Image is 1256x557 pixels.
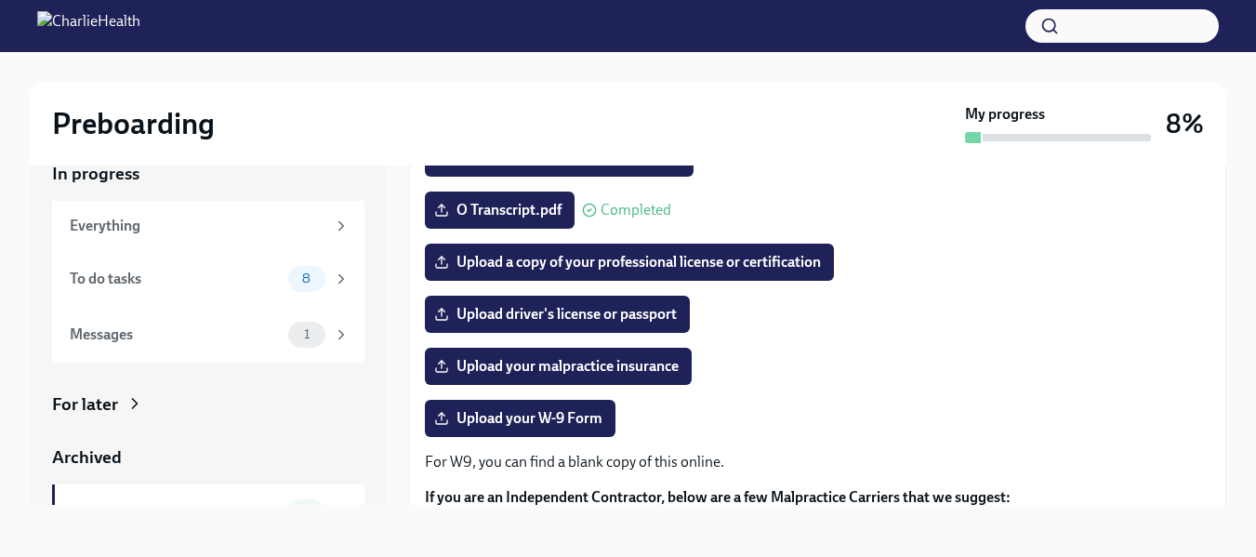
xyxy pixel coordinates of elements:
a: To do tasks8 [52,251,364,307]
span: O Transcript.pdf [438,201,562,219]
div: Completed tasks [70,502,281,523]
a: For later [52,392,364,417]
p: For W9, you can find a blank copy of this online. [425,452,1210,472]
span: Completed [601,203,671,218]
h2: Preboarding [52,105,215,142]
label: Upload your W-9 Form [425,400,615,437]
div: Messages [70,325,281,345]
img: CharlieHealth [37,11,140,41]
span: Upload a copy of your professional license or certification [438,253,821,272]
h3: 8% [1166,107,1204,140]
a: Archived [52,445,364,470]
label: O Transcript.pdf [425,192,575,229]
label: Upload driver's license or passport [425,296,690,333]
span: Upload driver's license or passport [438,305,677,324]
span: 8 [291,272,322,285]
label: Upload a copy of your professional license or certification [425,244,834,281]
span: Completed [720,151,790,166]
span: Upload your malpractice insurance [438,357,679,376]
a: Completed tasks [52,484,364,540]
div: Everything [70,216,325,236]
a: In progress [52,162,364,186]
a: Messages1 [52,307,364,363]
div: For later [52,392,118,417]
div: To do tasks [70,269,281,289]
a: Everything [52,201,364,251]
label: Upload your malpractice insurance [425,348,692,385]
span: Upload your W-9 Form [438,409,602,428]
span: 1 [293,327,321,341]
strong: If you are an Independent Contractor, below are a few Malpractice Carriers that we suggest: [425,488,1011,506]
strong: My progress [965,104,1045,125]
